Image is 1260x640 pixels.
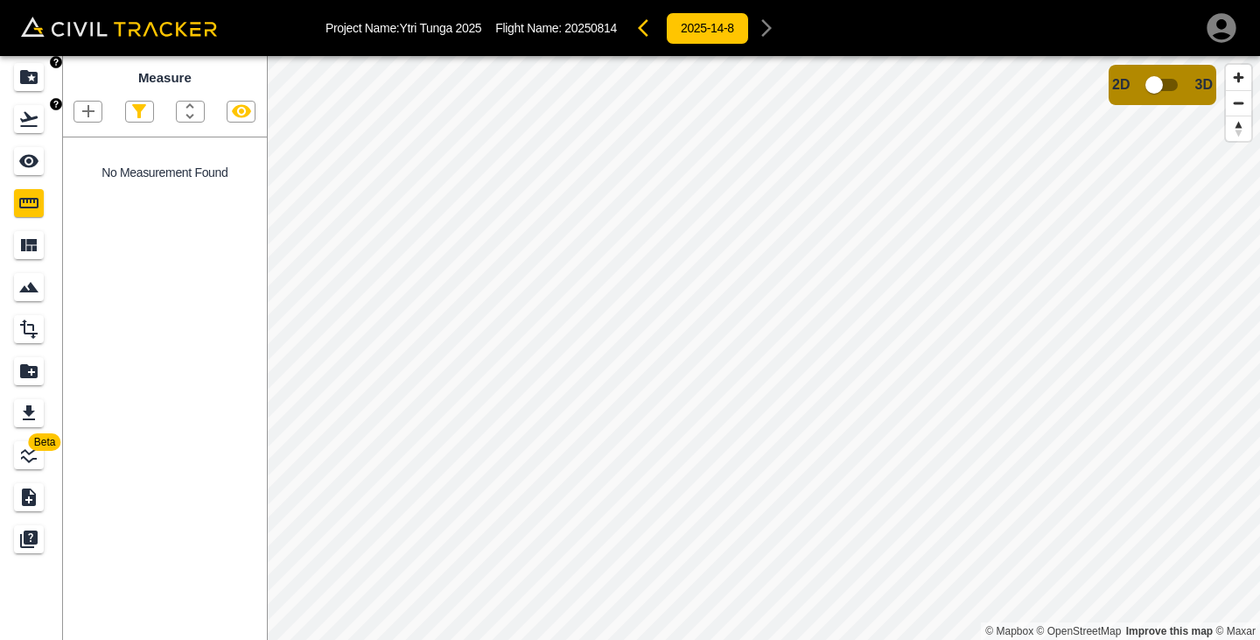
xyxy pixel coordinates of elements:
span: 3D [1195,77,1213,93]
a: OpenStreetMap [1037,625,1122,637]
span: 20250814 [564,21,617,35]
canvas: Map [267,56,1260,640]
img: Civil Tracker [21,17,217,37]
p: Flight Name: [495,21,617,35]
button: 2025-14-8 [666,12,749,45]
p: Project Name: Ytri Tunga 2025 [325,21,481,35]
button: Zoom in [1226,65,1251,90]
span: 2D [1112,77,1130,93]
a: Map feedback [1126,625,1213,637]
a: Maxar [1215,625,1256,637]
button: Zoom out [1226,90,1251,116]
a: Mapbox [985,625,1033,637]
button: Reset bearing to north [1226,116,1251,141]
